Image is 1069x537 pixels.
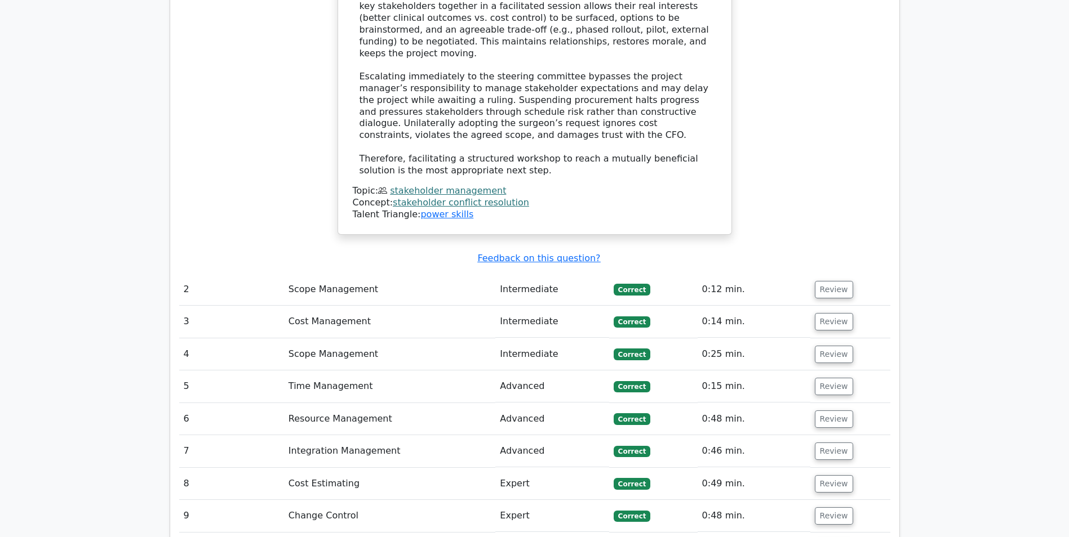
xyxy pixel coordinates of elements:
button: Review [815,442,853,460]
button: Review [815,507,853,525]
td: Advanced [495,370,609,402]
td: 0:49 min. [698,468,810,500]
button: Review [815,281,853,298]
td: Scope Management [284,274,495,306]
div: Concept: [353,197,717,209]
td: Expert [495,500,609,532]
span: Correct [614,511,650,522]
td: 2 [179,274,284,306]
span: Correct [614,478,650,489]
button: Review [815,346,853,363]
span: Correct [614,381,650,392]
td: Cost Management [284,306,495,338]
td: 0:48 min. [698,403,810,435]
td: 0:48 min. [698,500,810,532]
td: 0:25 min. [698,338,810,370]
td: Cost Estimating [284,468,495,500]
td: Advanced [495,403,609,435]
td: Time Management [284,370,495,402]
td: Intermediate [495,274,609,306]
td: Intermediate [495,306,609,338]
span: Correct [614,413,650,424]
span: Correct [614,284,650,295]
td: Intermediate [495,338,609,370]
td: 7 [179,435,284,467]
td: Advanced [495,435,609,467]
div: Talent Triangle: [353,185,717,220]
a: stakeholder conflict resolution [393,197,529,208]
button: Review [815,475,853,493]
td: 0:14 min. [698,306,810,338]
td: 0:15 min. [698,370,810,402]
a: stakeholder management [390,185,506,196]
a: Feedback on this question? [477,253,600,263]
td: 0:12 min. [698,274,810,306]
td: Expert [495,468,609,500]
button: Review [815,313,853,330]
td: 8 [179,468,284,500]
td: Resource Management [284,403,495,435]
span: Correct [614,316,650,328]
a: power skills [420,209,473,220]
td: 3 [179,306,284,338]
td: 0:46 min. [698,435,810,467]
span: Correct [614,446,650,457]
td: Change Control [284,500,495,532]
button: Review [815,410,853,428]
td: Scope Management [284,338,495,370]
td: 6 [179,403,284,435]
td: 5 [179,370,284,402]
td: Integration Management [284,435,495,467]
div: Topic: [353,185,717,197]
td: 4 [179,338,284,370]
span: Correct [614,348,650,360]
td: 9 [179,500,284,532]
button: Review [815,378,853,395]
